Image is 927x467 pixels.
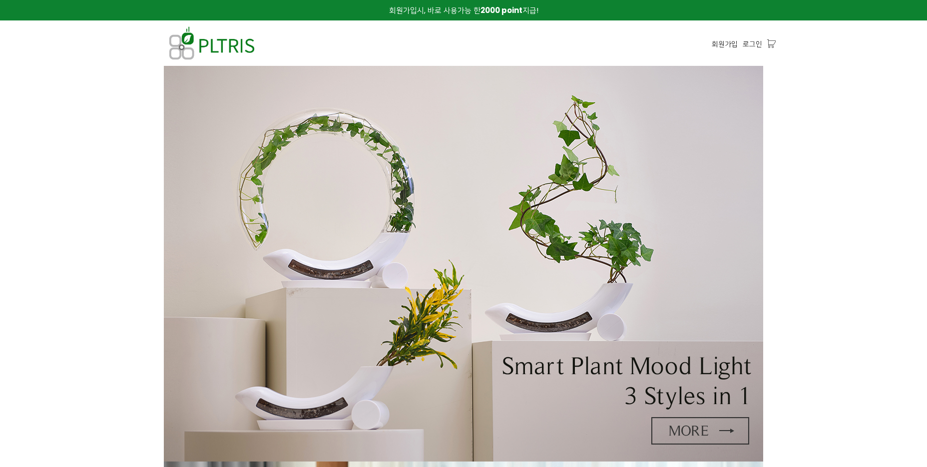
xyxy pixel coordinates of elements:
[480,5,522,15] strong: 2000 point
[389,5,538,15] span: 회원가입시, 바로 사용가능 한 지급!
[712,38,738,49] a: 회원가입
[743,38,762,49] a: 로그인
